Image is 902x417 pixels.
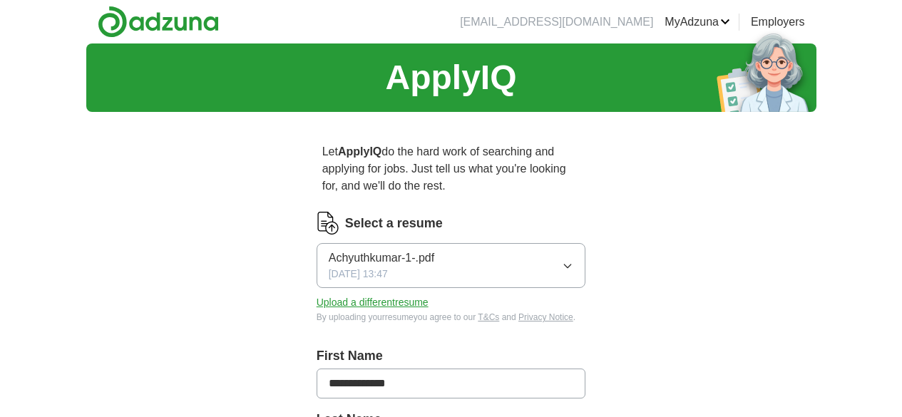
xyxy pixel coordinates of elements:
[478,312,499,322] a: T&Cs
[385,52,516,103] h1: ApplyIQ
[317,295,429,310] button: Upload a differentresume
[751,14,805,31] a: Employers
[317,243,586,288] button: Achyuthkumar-1-.pdf[DATE] 13:47
[329,249,435,267] span: Achyuthkumar-1-.pdf
[317,311,586,324] div: By uploading your resume you agree to our and .
[665,14,730,31] a: MyAdzuna
[317,138,586,200] p: Let do the hard work of searching and applying for jobs. Just tell us what you're looking for, an...
[345,214,443,233] label: Select a resume
[460,14,653,31] li: [EMAIL_ADDRESS][DOMAIN_NAME]
[317,212,339,235] img: CV Icon
[329,267,388,282] span: [DATE] 13:47
[98,6,219,38] img: Adzuna logo
[317,346,586,366] label: First Name
[518,312,573,322] a: Privacy Notice
[338,145,381,158] strong: ApplyIQ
